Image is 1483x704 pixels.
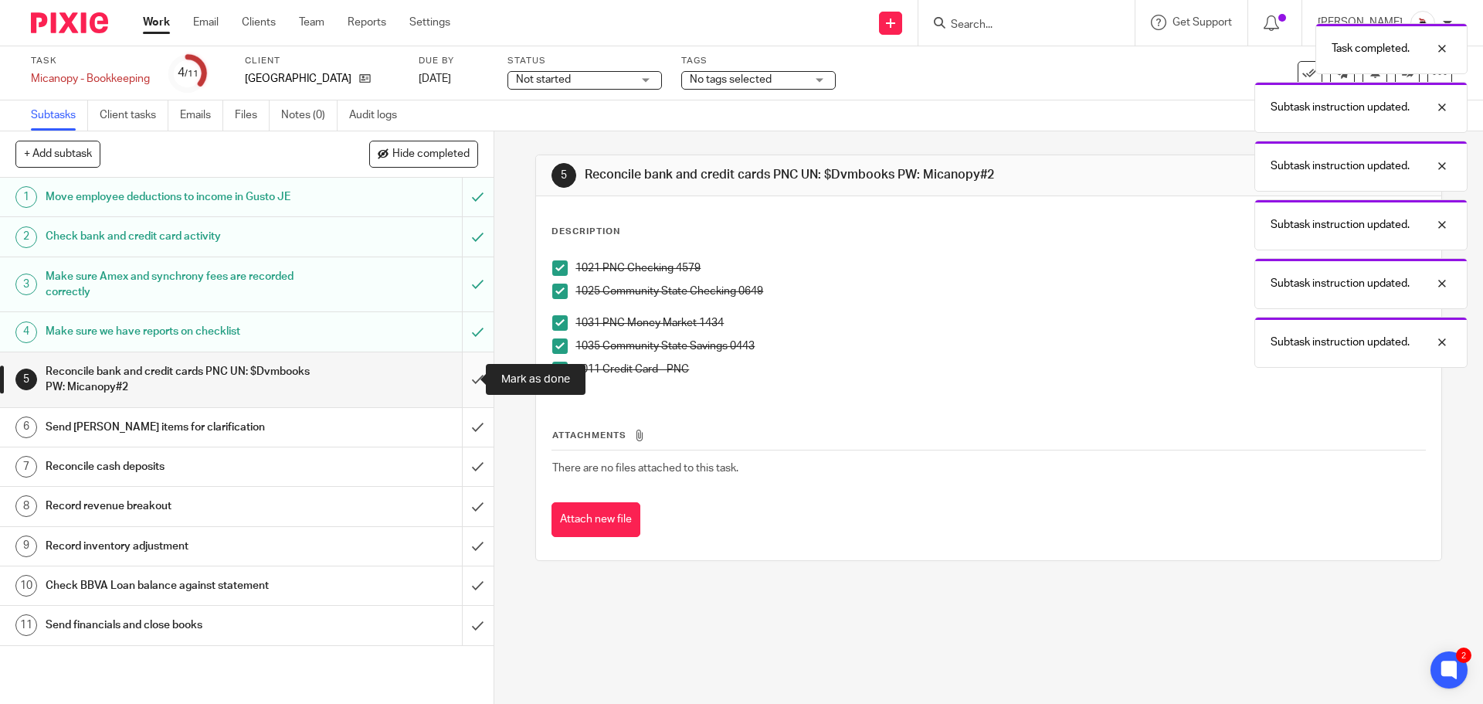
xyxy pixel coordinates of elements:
p: 1021 PNC Checking 4579 [575,260,1424,276]
img: Pixie [31,12,108,33]
h1: Send financials and close books [46,614,313,637]
div: 2 [1456,648,1471,663]
p: Subtask instruction updated. [1271,100,1410,115]
p: Subtask instruction updated. [1271,158,1410,174]
h1: Record inventory adjustment [46,535,313,558]
img: EtsyProfilePhoto.jpg [1410,11,1435,36]
div: 9 [15,536,37,557]
a: Reports [348,15,386,30]
div: 11 [15,614,37,636]
div: Micanopy - Bookkeeping [31,71,150,87]
h1: Reconcile bank and credit cards PNC UN: $Dvmbooks PW: Micanopy#2 [46,360,313,400]
span: Hide completed [392,148,470,161]
a: Emails [180,100,223,131]
label: Tags [681,55,836,67]
h1: Reconcile bank and credit cards PNC UN: $Dvmbooks PW: Micanopy#2 [585,167,1022,183]
h1: Record revenue breakout [46,495,313,518]
h1: Make sure we have reports on checklist [46,320,313,343]
p: Description [551,226,620,238]
p: Task completed. [1332,41,1410,56]
span: Attachments [552,431,626,440]
h1: Check BBVA Loan balance against statement [46,574,313,597]
p: Subtask instruction updated. [1271,217,1410,233]
h1: Move employee deductions to income in Gusto JE [46,185,313,209]
span: Not started [516,74,571,85]
label: Status [507,55,662,67]
span: There are no files attached to this task. [552,463,738,474]
a: Team [299,15,324,30]
h1: Reconcile cash deposits [46,455,313,478]
p: [GEOGRAPHIC_DATA] [245,71,351,87]
div: 8 [15,495,37,517]
a: Audit logs [349,100,409,131]
p: 1025 Community State Checking 0649 [575,284,1424,299]
label: Client [245,55,399,67]
div: 4 [15,321,37,343]
div: 2 [15,226,37,248]
p: Subtask instruction updated. [1271,335,1410,350]
p: 1031 PNC Money Market 1434 [575,315,1424,331]
span: No tags selected [690,74,772,85]
a: Email [193,15,219,30]
a: Work [143,15,170,30]
div: 4 [178,64,199,82]
a: Client tasks [100,100,168,131]
p: 2011 Credit Card - PNC [575,362,1424,377]
h1: Send [PERSON_NAME] items for clarification [46,416,313,439]
button: Hide completed [369,141,478,167]
a: Files [235,100,270,131]
div: 1 [15,186,37,208]
div: 6 [15,417,37,438]
label: Task [31,55,150,67]
a: Clients [242,15,276,30]
a: Subtasks [31,100,88,131]
p: 1035 Community State Savings 0443 [575,338,1424,354]
label: Due by [419,55,488,67]
button: Attach new file [551,502,640,537]
div: 10 [15,575,37,597]
div: 5 [15,369,37,390]
p: Subtask instruction updated. [1271,276,1410,291]
div: 5 [551,163,576,188]
h1: Check bank and credit card activity [46,225,313,248]
small: /11 [185,70,199,78]
div: 3 [15,274,37,295]
button: + Add subtask [15,141,100,167]
h1: Make sure Amex and synchrony fees are recorded correctly [46,265,313,304]
a: Notes (0) [281,100,338,131]
span: [DATE] [419,73,451,84]
div: 7 [15,456,37,478]
a: Settings [409,15,450,30]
